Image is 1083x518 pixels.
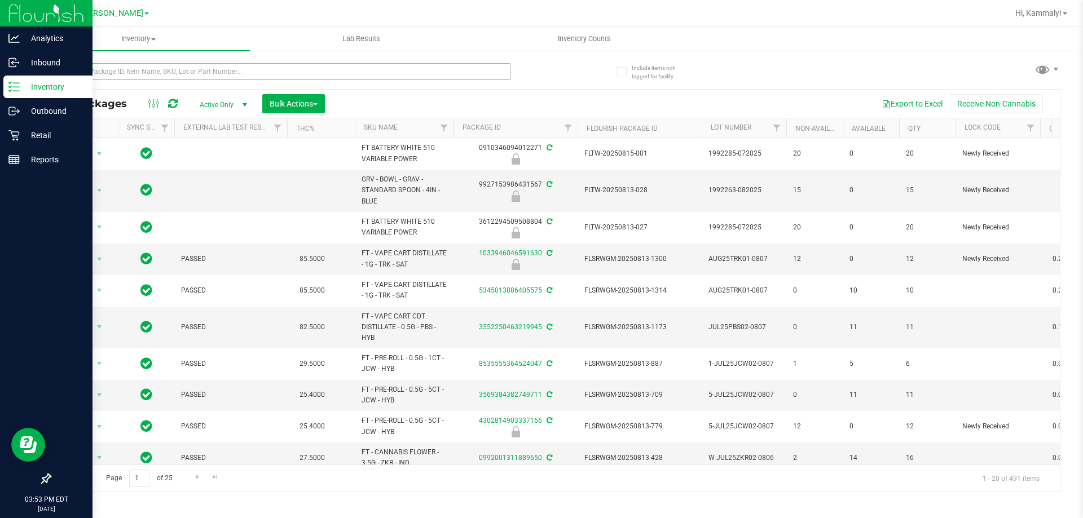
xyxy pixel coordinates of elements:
[479,417,542,424] a: 4302814903337166
[362,353,447,374] span: FT - PRE-ROLL - 0.5G - 1CT - JCW - HYB
[93,251,107,267] span: select
[50,63,510,80] input: Search Package ID, Item Name, SKU, Lot or Part Number...
[93,387,107,403] span: select
[181,254,280,264] span: PASSED
[127,123,170,131] a: Sync Status
[452,227,579,238] div: Newly Received
[479,323,542,331] a: 3552250463219945
[452,426,579,437] div: Newly Received
[452,153,579,165] div: Newly Received
[5,494,87,504] p: 03:53 PM EDT
[270,99,318,108] span: Bulk Actions
[1047,387,1080,403] span: 0.0000
[708,185,780,196] span: 1992263-082025
[584,358,695,369] span: FLSRWGM-20250813-887
[793,453,836,463] span: 2
[1047,450,1080,466] span: 0.0000
[793,185,836,196] span: 15
[27,34,250,44] span: Inventory
[974,470,1049,486] span: 1 - 20 of 491 items
[452,259,579,270] div: Newly Received
[140,145,152,161] span: In Sync
[268,118,287,138] a: Filter
[479,249,542,257] a: 1033946046591630
[8,154,20,165] inline-svg: Reports
[584,148,695,159] span: FLTW-20250815-001
[545,454,552,462] span: Sync from Compliance System
[852,125,886,132] a: Available
[584,389,695,400] span: FLSRWGM-20250813-709
[874,94,950,113] button: Export to Excel
[587,125,658,132] a: Flourish Package ID
[962,421,1033,432] span: Newly Received
[950,94,1043,113] button: Receive Non-Cannabis
[93,419,107,435] span: select
[59,98,138,110] span: All Packages
[181,285,280,296] span: PASSED
[140,418,152,434] span: In Sync
[294,282,331,299] span: 85.5000
[849,148,892,159] span: 0
[362,447,447,468] span: FT - CANNABIS FLOWER - 3.5G - ZKR - IND
[364,123,398,131] a: SKU Name
[849,421,892,432] span: 0
[545,218,552,225] span: Sync from Compliance System
[793,358,836,369] span: 1
[294,356,331,372] span: 29.5000
[473,27,695,51] a: Inventory Counts
[559,118,578,138] a: Filter
[908,125,921,132] a: Qty
[632,64,688,81] span: Include items not tagged for facility
[181,453,280,463] span: PASSED
[906,322,949,333] span: 11
[793,285,836,296] span: 0
[906,421,949,432] span: 12
[129,470,149,487] input: 1
[545,360,552,368] span: Sync from Compliance System
[183,123,272,131] a: External Lab Test Result
[27,27,250,51] a: Inventory
[708,421,780,432] span: 5-JUL25JCW02-0807
[327,34,395,44] span: Lab Results
[262,94,325,113] button: Bulk Actions
[793,148,836,159] span: 20
[250,27,473,51] a: Lab Results
[1015,8,1062,17] span: Hi, Kammaly!
[793,322,836,333] span: 0
[140,356,152,371] span: In Sync
[708,148,780,159] span: 1992285-072025
[906,285,949,296] span: 10
[584,222,695,233] span: FLTW-20250813-027
[906,222,949,233] span: 20
[793,389,836,400] span: 0
[849,453,892,463] span: 14
[906,185,949,196] span: 15
[708,285,780,296] span: AUG25TRK01-0807
[708,322,780,333] span: JUL25PBS02-0807
[362,415,447,437] span: FT - PRE-ROLL - 0.5G - 5CT - JCW - HYB
[584,421,695,432] span: FLSRWGM-20250813-779
[545,180,552,188] span: Sync from Compliance System
[93,219,107,235] span: select
[140,319,152,335] span: In Sync
[906,389,949,400] span: 11
[849,185,892,196] span: 0
[20,104,87,118] p: Outbound
[93,356,107,371] span: select
[294,418,331,435] span: 25.4000
[93,319,107,335] span: select
[362,143,447,164] span: FT BATTERY WHITE 510 VARIABLE POWER
[711,123,751,131] a: Lot Number
[362,248,447,269] span: FT - VAPE CART DISTILLATE - 1G - TRK - SAT
[1047,251,1080,267] span: 0.2050
[795,125,846,132] a: Non-Available
[1047,282,1080,299] span: 0.2050
[181,389,280,400] span: PASSED
[140,282,152,298] span: In Sync
[962,185,1033,196] span: Newly Received
[93,282,107,298] span: select
[545,249,552,257] span: Sync from Compliance System
[20,80,87,94] p: Inventory
[463,123,501,131] a: Package ID
[965,123,1001,131] a: Lock Code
